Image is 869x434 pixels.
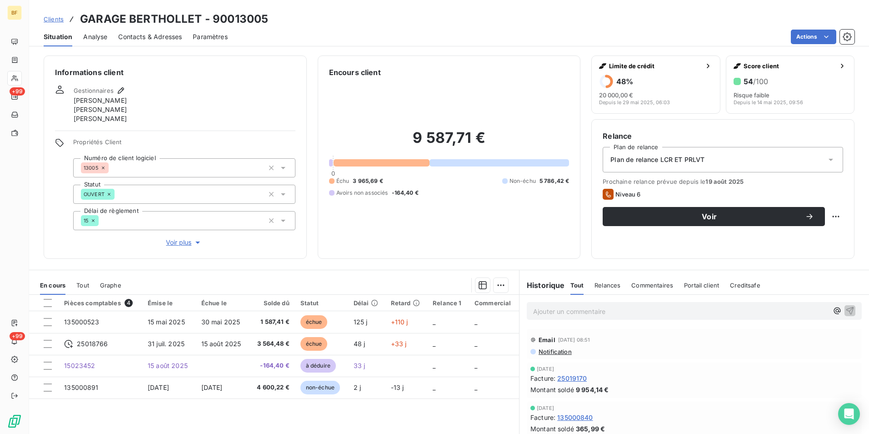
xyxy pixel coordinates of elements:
div: BF [7,5,22,20]
span: _ [474,362,477,369]
span: _ [474,340,477,348]
span: 2 j [354,384,361,391]
span: 15 août 2025 [148,362,188,369]
button: Limite de crédit48%20 000,00 €Depuis le 29 mai 2025, 06:03 [591,56,720,114]
span: 3 965,69 € [353,177,383,185]
span: 15023452 [64,362,95,369]
span: 31 juil. 2025 [148,340,185,348]
span: [DATE] [537,366,554,372]
span: [DATE] [148,384,169,391]
span: 365,99 € [576,424,605,434]
span: Analyse [83,32,107,41]
span: +99 [10,87,25,96]
div: Émise le [148,299,190,307]
span: En cours [40,282,65,289]
span: Creditsafe [730,282,760,289]
span: _ [433,362,435,369]
span: _ [474,384,477,391]
span: non-échue [300,381,340,394]
span: _ [433,384,435,391]
span: 0 [331,170,335,177]
span: -164,40 € [392,189,419,197]
span: 13005 [84,165,99,171]
span: Niveau 6 [615,191,640,198]
span: Tout [570,282,584,289]
span: [DATE] [201,384,223,391]
span: Graphe [100,282,121,289]
span: Voir [614,213,805,220]
span: 25018766 [77,339,108,348]
div: Pièces comptables [64,299,137,307]
span: Risque faible [734,91,769,99]
span: Portail client [684,282,719,289]
span: [PERSON_NAME] [74,96,127,105]
span: Relances [594,282,620,289]
span: 1 587,41 € [255,318,289,327]
span: 135000523 [64,318,99,326]
span: /100 [753,77,768,86]
span: [PERSON_NAME] [74,105,127,114]
span: 135000840 [557,413,593,422]
span: Depuis le 14 mai 2025, 09:56 [734,100,803,105]
button: Voir plus [73,237,295,247]
span: Montant soldé [530,424,574,434]
span: Avoirs non associés [336,189,388,197]
input: Ajouter une valeur [115,190,122,198]
span: Gestionnaires [74,87,114,94]
span: 20 000,00 € [599,91,633,99]
span: Situation [44,32,72,41]
button: Score client54/100Risque faibleDepuis le 14 mai 2025, 09:56 [726,56,854,114]
span: [DATE] [537,405,554,411]
span: 33 j [354,362,365,369]
div: Retard [391,299,422,307]
input: Ajouter une valeur [109,164,116,172]
span: Score client [744,62,835,70]
span: Prochaine relance prévue depuis le [603,178,843,185]
span: +33 j [391,340,407,348]
span: 30 mai 2025 [201,318,240,326]
a: Clients [44,15,64,24]
span: 4 [125,299,133,307]
span: Facture : [530,373,555,383]
span: Propriétés Client [73,138,295,151]
span: Notification [538,348,572,355]
span: Email [539,336,555,343]
img: Logo LeanPay [7,414,22,429]
span: _ [474,318,477,326]
span: Contacts & Adresses [118,32,182,41]
h3: GARAGE BERTHOLLET - 90013005 [80,11,268,27]
span: Non-échu [509,177,536,185]
h6: 54 [744,77,768,86]
div: Délai [354,299,380,307]
h6: Relance [603,131,843,141]
span: 135000891 [64,384,98,391]
span: _ [433,318,435,326]
span: échue [300,337,328,351]
span: Échu [336,177,350,185]
span: Plan de relance LCR ET PRLVT [610,155,704,164]
button: Voir [603,207,825,226]
span: Voir plus [166,238,202,247]
div: Open Intercom Messenger [838,403,860,425]
span: +110 j [391,318,408,326]
span: _ [433,340,435,348]
span: Paramètres [193,32,228,41]
h6: 48 % [616,77,633,86]
span: 125 j [354,318,368,326]
h2: 9 587,71 € [329,129,569,156]
h6: Encours client [329,67,381,78]
span: Depuis le 29 mai 2025, 06:03 [599,100,670,105]
span: 4 600,22 € [255,383,289,392]
span: Limite de crédit [609,62,700,70]
div: Échue le [201,299,244,307]
span: +99 [10,332,25,340]
span: 15 [84,218,89,223]
span: Tout [76,282,89,289]
div: Statut [300,299,343,307]
span: Facture : [530,413,555,422]
div: Commercial [474,299,514,307]
span: [DATE] 08:51 [558,337,590,343]
span: 25019170 [557,373,587,383]
h6: Historique [519,280,565,291]
div: Solde dû [255,299,289,307]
